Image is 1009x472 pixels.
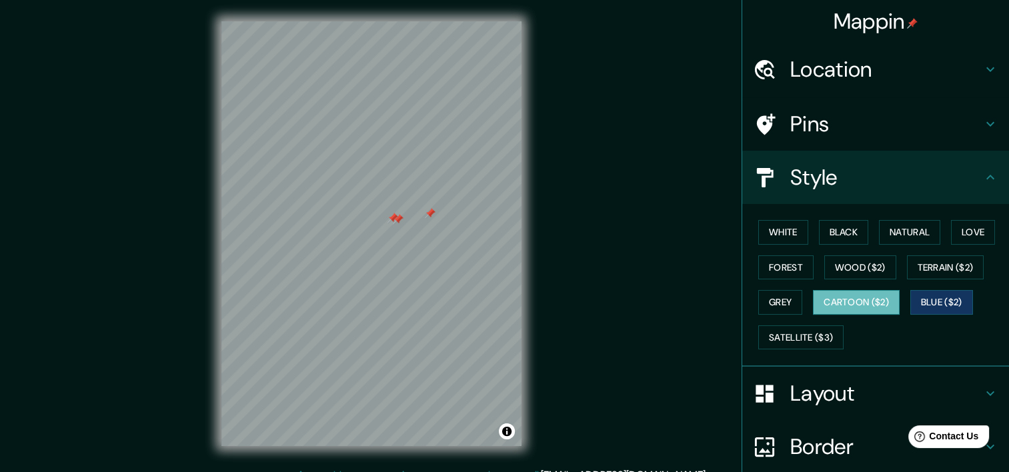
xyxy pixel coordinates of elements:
h4: Style [790,164,982,191]
div: Layout [742,367,1009,420]
button: Toggle attribution [499,423,515,439]
button: Natural [879,220,940,245]
button: Terrain ($2) [907,255,984,280]
h4: Location [790,56,982,83]
div: Location [742,43,1009,96]
button: Black [819,220,869,245]
canvas: Map [221,21,522,446]
button: White [758,220,808,245]
button: Forest [758,255,814,280]
button: Cartoon ($2) [813,290,900,315]
div: Pins [742,97,1009,151]
button: Love [951,220,995,245]
button: Satellite ($3) [758,325,844,350]
button: Grey [758,290,802,315]
h4: Border [790,433,982,460]
div: Style [742,151,1009,204]
button: Blue ($2) [910,290,973,315]
h4: Layout [790,380,982,407]
h4: Mappin [834,8,918,35]
iframe: Help widget launcher [890,420,994,457]
button: Wood ($2) [824,255,896,280]
img: pin-icon.png [907,18,918,29]
h4: Pins [790,111,982,137]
